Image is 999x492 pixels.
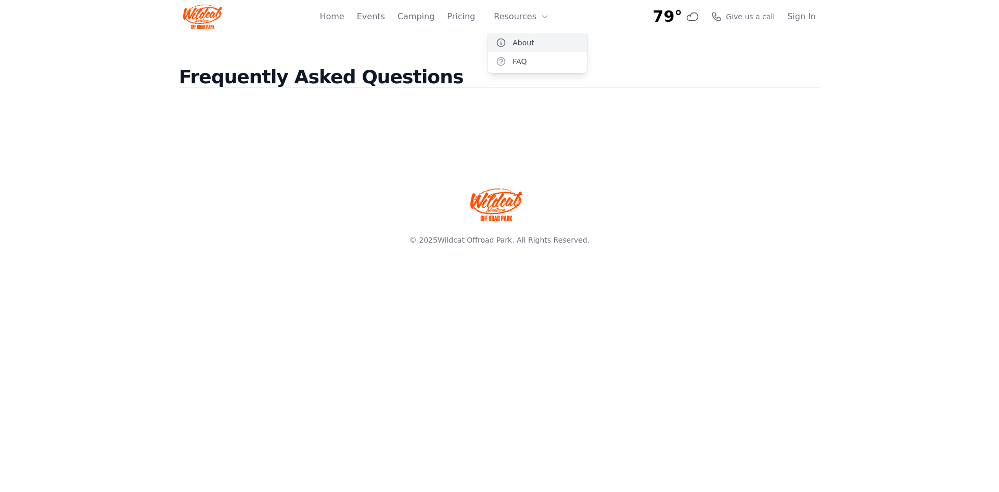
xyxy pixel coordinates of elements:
img: Wildcat Logo [183,4,222,29]
img: Wildcat Offroad park [470,188,522,221]
a: Wildcat Offroad Park [438,236,512,244]
a: Home [319,10,344,23]
a: Events [357,10,385,23]
span: Give us a call [726,11,775,22]
span: © 2025 . All Rights Reserved. [409,236,590,244]
a: Sign In [787,10,816,23]
a: Give us a call [711,11,775,22]
a: About [488,33,587,52]
a: Pricing [447,10,475,23]
a: FAQ [488,52,587,71]
span: 79° [653,7,683,26]
h2: Frequently Asked Questions [179,67,820,105]
a: Camping [398,10,434,23]
button: Resources [488,6,555,27]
